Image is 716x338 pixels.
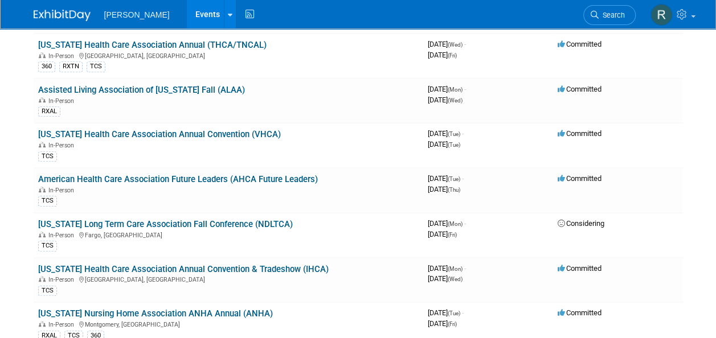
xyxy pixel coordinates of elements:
[39,276,46,282] img: In-Person Event
[39,187,46,192] img: In-Person Event
[428,85,466,93] span: [DATE]
[448,42,463,48] span: (Wed)
[428,185,460,193] span: [DATE]
[39,232,46,237] img: In-Person Event
[583,5,636,25] a: Search
[462,129,464,138] span: -
[558,219,604,228] span: Considering
[38,61,55,72] div: 360
[448,187,460,193] span: (Thu)
[599,11,625,19] span: Search
[558,85,602,93] span: Committed
[48,276,77,283] span: In-Person
[462,174,464,183] span: -
[38,319,419,328] div: Montgomery, [GEOGRAPHIC_DATA]
[48,52,77,60] span: In-Person
[39,97,46,103] img: In-Person Event
[650,4,672,26] img: Rick Deloney
[428,129,464,138] span: [DATE]
[38,264,329,274] a: [US_STATE] Health Care Association Annual Convention & Tradeshow (IHCA)
[558,40,602,48] span: Committed
[464,40,466,48] span: -
[87,61,105,72] div: TCS
[464,85,466,93] span: -
[428,264,466,273] span: [DATE]
[59,61,83,72] div: RXTN
[38,40,267,50] a: [US_STATE] Health Care Association Annual (THCA/TNCAL)
[38,85,245,95] a: Assisted Living Association of [US_STATE] Fall (ALAA)
[558,174,602,183] span: Committed
[48,232,77,239] span: In-Person
[448,310,460,316] span: (Tue)
[48,321,77,328] span: In-Person
[448,52,457,59] span: (Fri)
[39,142,46,147] img: In-Person Event
[48,187,77,194] span: In-Person
[428,96,463,104] span: [DATE]
[38,129,281,139] a: [US_STATE] Health Care Association Annual Convention (VHCA)
[38,230,419,239] div: Fargo, [GEOGRAPHIC_DATA]
[464,219,466,228] span: -
[38,151,57,162] div: TCS
[38,196,57,206] div: TCS
[448,321,457,327] span: (Fri)
[38,106,60,117] div: RXAL
[448,86,463,93] span: (Mon)
[448,176,460,182] span: (Tue)
[448,97,463,104] span: (Wed)
[428,219,466,228] span: [DATE]
[38,274,419,283] div: [GEOGRAPHIC_DATA], [GEOGRAPHIC_DATA]
[448,142,460,148] span: (Tue)
[462,308,464,317] span: -
[38,51,419,60] div: [GEOGRAPHIC_DATA], [GEOGRAPHIC_DATA]
[428,274,463,283] span: [DATE]
[448,221,463,227] span: (Mon)
[558,129,602,138] span: Committed
[39,321,46,327] img: In-Person Event
[48,97,77,105] span: In-Person
[38,219,293,229] a: [US_STATE] Long Term Care Association Fall Conference (NDLTCA)
[38,286,57,296] div: TCS
[38,308,273,319] a: [US_STATE] Nursing Home Association ANHA Annual (ANHA)
[428,319,457,328] span: [DATE]
[428,174,464,183] span: [DATE]
[428,51,457,59] span: [DATE]
[448,131,460,137] span: (Tue)
[34,10,91,21] img: ExhibitDay
[558,308,602,317] span: Committed
[428,40,466,48] span: [DATE]
[428,230,457,238] span: [DATE]
[448,276,463,282] span: (Wed)
[558,264,602,273] span: Committed
[48,142,77,149] span: In-Person
[38,174,318,184] a: American Health Care Association Future Leaders (AHCA Future Leaders)
[448,232,457,238] span: (Fri)
[39,52,46,58] img: In-Person Event
[448,266,463,272] span: (Mon)
[428,308,464,317] span: [DATE]
[464,264,466,273] span: -
[104,10,170,19] span: [PERSON_NAME]
[38,241,57,251] div: TCS
[428,140,460,149] span: [DATE]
